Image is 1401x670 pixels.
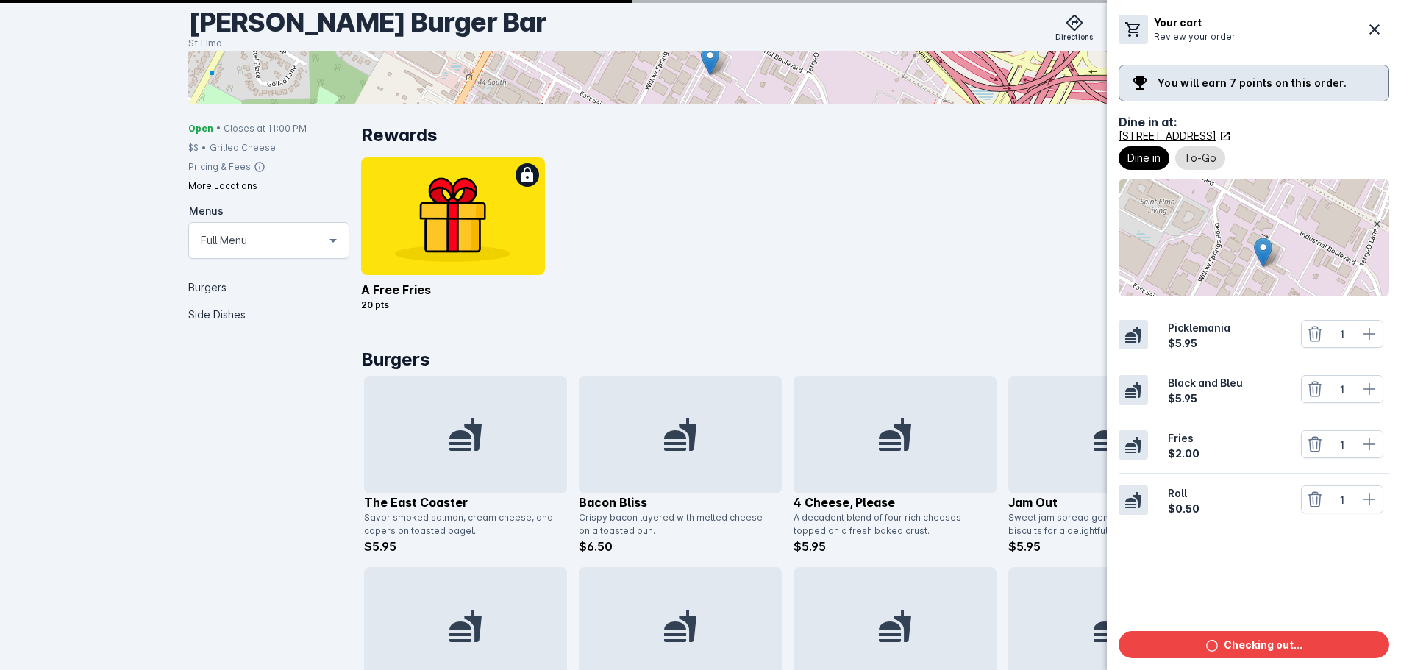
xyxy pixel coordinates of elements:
[1119,128,1216,143] div: [STREET_ADDRESS]
[1168,430,1199,446] div: Fries
[1328,437,1356,452] div: 1
[1168,446,1199,461] div: $2.00
[1254,238,1272,268] img: Marker
[1218,637,1302,652] span: Checking out...
[1119,113,1389,131] div: Dine in at:
[1154,30,1236,43] p: Review your order
[1119,631,1389,658] button: Checking out...
[1127,149,1161,167] span: Dine in
[1168,501,1199,516] div: $0.50
[1168,375,1246,391] div: Black and Bleu
[1168,391,1246,406] div: $5.95
[1154,15,1236,30] h6: Your cart
[1168,485,1199,501] div: Roll
[1119,143,1389,173] mat-chip-listbox: Fulfillment
[1168,320,1233,335] div: Picklemania
[1328,382,1356,397] div: 1
[1168,335,1233,351] div: $5.95
[1158,76,1377,90] p: You will earn 7 points on this order.
[1119,59,1389,113] section: Loyalty announcement
[1328,492,1356,507] div: 1
[1328,327,1356,342] div: 1
[1184,149,1216,167] span: To-Go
